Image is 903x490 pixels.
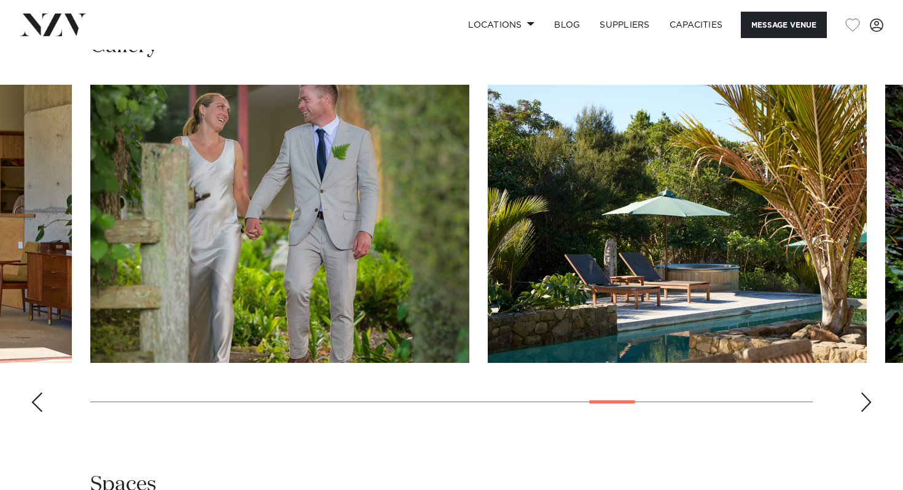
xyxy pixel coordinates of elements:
a: Capacities [660,12,733,38]
img: nzv-logo.png [20,14,87,36]
swiper-slide: 21 / 29 [90,85,469,363]
a: SUPPLIERS [590,12,659,38]
button: Message Venue [741,12,827,38]
swiper-slide: 22 / 29 [488,85,867,363]
a: Locations [458,12,544,38]
a: BLOG [544,12,590,38]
